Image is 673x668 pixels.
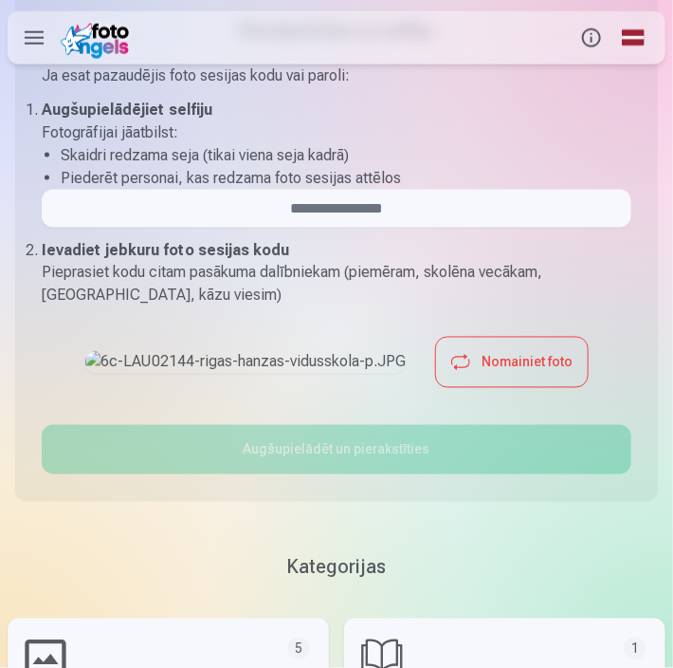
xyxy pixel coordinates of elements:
p: Pieprasiet kodu citam pasākuma dalībniekam (piemēram, skolēna vecākam, [GEOGRAPHIC_DATA], kāzu vi... [42,262,631,307]
b: Augšupielādējiet selfiju [42,101,212,119]
div: 1 [624,638,646,660]
a: Global [612,11,654,65]
li: Skaidri redzama seja (tikai viena seja kadrā) [61,144,631,167]
li: Piederēt personai, kas redzama foto sesijas attēlos [61,167,631,190]
button: Info [571,11,612,65]
img: /fa1 [61,17,136,59]
p: Ja esat pazaudējis foto sesijas kodu vai paroli : [42,65,631,99]
b: Ievadiet jebkuru foto sesijas kodu [42,241,289,259]
button: Nomainiet foto [436,338,588,387]
button: Augšupielādēt un pierakstīties [42,425,631,474]
div: 5 [287,638,310,660]
img: 6c-LAU02144-rigas-hanzas-vidusskola-p.JPG [85,351,406,374]
p: Fotogrāfijai jāatbilst : [42,121,631,144]
h3: Kategorijas [8,554,665,581]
